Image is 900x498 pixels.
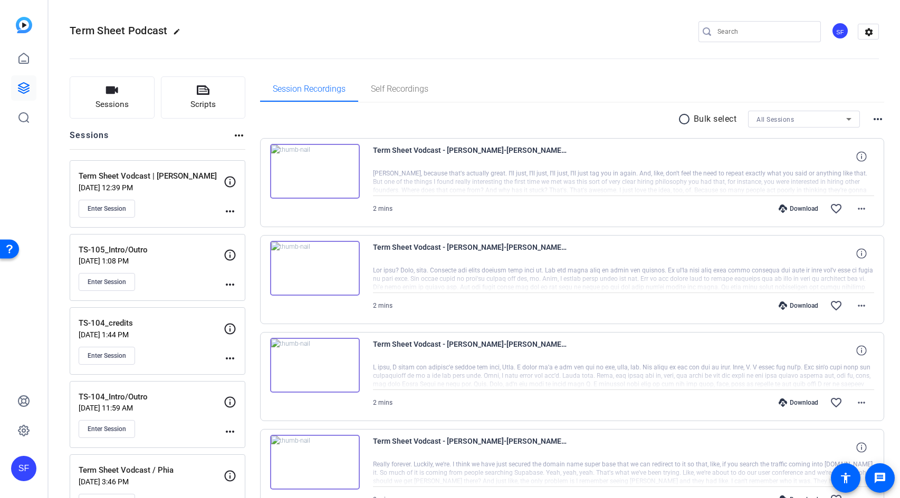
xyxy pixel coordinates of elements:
[79,273,135,291] button: Enter Session
[79,477,224,486] p: [DATE] 3:46 PM
[233,129,245,142] mat-icon: more_horiz
[373,399,392,406] span: 2 mins
[773,301,824,310] div: Download
[371,85,428,93] span: Self Recordings
[88,204,126,213] span: Enter Session
[79,317,224,329] p: TS-104_credits
[858,24,879,40] mat-icon: settings
[373,241,568,266] span: Term Sheet Vodcast - [PERSON_NAME]-[PERSON_NAME]-2025-08-27-13-29-36-040-0
[224,352,236,365] mat-icon: more_horiz
[830,396,842,409] mat-icon: favorite_border
[173,28,186,41] mat-icon: edit
[273,85,346,93] span: Session Recordings
[373,205,392,212] span: 2 mins
[79,170,224,182] p: Term Sheet Vodcast | [PERSON_NAME]
[839,472,852,484] mat-icon: accessibility
[224,425,236,438] mat-icon: more_horiz
[855,202,868,215] mat-icon: more_horiz
[79,200,135,218] button: Enter Session
[70,76,155,119] button: Sessions
[79,244,224,256] p: TS-105_Intro/Outro
[161,76,246,119] button: Scripts
[757,116,794,123] span: All Sessions
[373,338,568,363] span: Term Sheet Vodcast - [PERSON_NAME]-[PERSON_NAME]-2025-08-27-13-21-11-623-1
[373,435,568,460] span: Term Sheet Vodcast - [PERSON_NAME]-[PERSON_NAME]-2025-08-27-13-21-11-623-0
[773,398,824,407] div: Download
[855,299,868,312] mat-icon: more_horiz
[872,113,884,125] mat-icon: more_horiz
[190,99,216,111] span: Scripts
[373,144,568,169] span: Term Sheet Vodcast - [PERSON_NAME]-[PERSON_NAME]-2025-08-27-13-29-36-040-1
[70,129,109,149] h2: Sessions
[270,435,360,490] img: thumb-nail
[79,183,224,192] p: [DATE] 12:39 PM
[270,144,360,199] img: thumb-nail
[88,351,126,360] span: Enter Session
[95,99,129,111] span: Sessions
[373,302,392,309] span: 2 mins
[830,202,842,215] mat-icon: favorite_border
[79,464,224,476] p: Term Sheet Vodcast / Phia
[830,299,842,312] mat-icon: favorite_border
[11,456,36,481] div: SF
[717,25,812,38] input: Search
[874,472,886,484] mat-icon: message
[694,113,737,125] p: Bulk select
[16,17,32,33] img: blue-gradient.svg
[224,278,236,291] mat-icon: more_horiz
[79,347,135,365] button: Enter Session
[224,205,236,218] mat-icon: more_horiz
[270,338,360,393] img: thumb-nail
[773,204,824,213] div: Download
[88,278,126,286] span: Enter Session
[79,404,224,412] p: [DATE] 11:59 AM
[70,24,168,37] span: Term Sheet Podcast
[79,420,135,438] button: Enter Session
[855,396,868,409] mat-icon: more_horiz
[79,257,224,265] p: [DATE] 1:08 PM
[79,391,224,403] p: TS-104_Intro/Outro
[270,241,360,296] img: thumb-nail
[831,22,849,40] div: SF
[79,330,224,339] p: [DATE] 1:44 PM
[678,113,694,125] mat-icon: radio_button_unchecked
[831,22,850,41] ngx-avatar: Sam Freund
[88,425,126,433] span: Enter Session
